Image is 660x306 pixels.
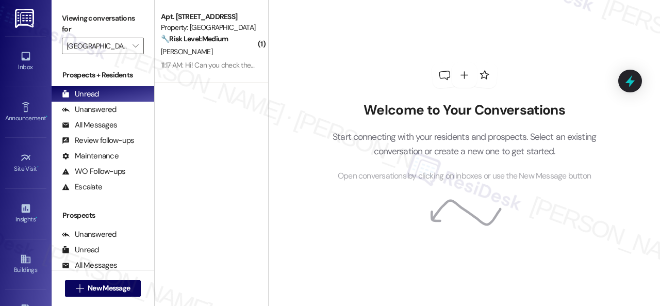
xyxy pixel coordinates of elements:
[338,170,591,183] span: Open conversations by clicking on inboxes or use the New Message button
[161,47,212,56] span: [PERSON_NAME]
[46,113,47,120] span: •
[62,89,99,100] div: Unread
[36,214,37,221] span: •
[317,102,612,119] h2: Welcome to Your Conversations
[62,182,102,192] div: Escalate
[52,70,154,80] div: Prospects + Residents
[317,130,612,159] p: Start connecting with your residents and prospects. Select an existing conversation or create a n...
[62,229,117,240] div: Unanswered
[52,210,154,221] div: Prospects
[62,151,119,162] div: Maintenance
[62,120,117,131] div: All Messages
[5,250,46,278] a: Buildings
[62,260,117,271] div: All Messages
[62,245,99,255] div: Unread
[76,284,84,293] i: 
[161,60,587,70] div: 11:17 AM: Hi! Can you check the status of the last work order for my AC? Have the parts arrived y...
[161,34,228,43] strong: 🔧 Risk Level: Medium
[88,283,130,294] span: New Message
[62,135,134,146] div: Review follow-ups
[62,166,125,177] div: WO Follow-ups
[5,200,46,228] a: Insights •
[5,149,46,177] a: Site Visit •
[161,22,256,33] div: Property: [GEOGRAPHIC_DATA]
[15,9,36,28] img: ResiDesk Logo
[133,42,138,50] i: 
[67,38,127,54] input: All communities
[65,280,141,297] button: New Message
[62,104,117,115] div: Unanswered
[62,10,144,38] label: Viewing conversations for
[37,164,39,171] span: •
[161,11,256,22] div: Apt. [STREET_ADDRESS]
[5,47,46,75] a: Inbox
